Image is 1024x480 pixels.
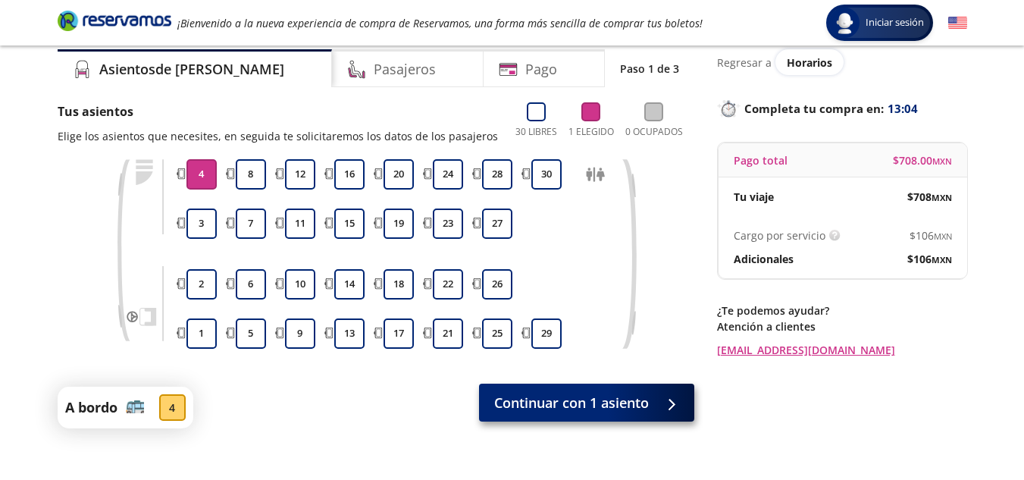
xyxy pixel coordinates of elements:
[58,102,498,121] p: Tus asientos
[384,209,414,239] button: 19
[285,318,315,349] button: 9
[186,159,217,190] button: 4
[531,159,562,190] button: 30
[334,269,365,300] button: 14
[932,254,952,265] small: MXN
[433,318,463,349] button: 21
[374,59,436,80] h4: Pasajeros
[433,159,463,190] button: 24
[186,209,217,239] button: 3
[186,318,217,349] button: 1
[525,59,557,80] h4: Pago
[734,152,788,168] p: Pago total
[433,209,463,239] button: 23
[285,269,315,300] button: 10
[482,318,512,349] button: 25
[433,269,463,300] button: 22
[99,59,284,80] h4: Asientos de [PERSON_NAME]
[625,125,683,139] p: 0 Ocupados
[932,192,952,203] small: MXN
[934,231,952,242] small: MXN
[482,209,512,239] button: 27
[384,159,414,190] button: 20
[734,251,794,267] p: Adicionales
[717,49,967,75] div: Regresar a ver horarios
[334,209,365,239] button: 15
[717,55,772,71] p: Regresar a
[893,152,952,168] span: $ 708.00
[236,209,266,239] button: 7
[734,189,774,205] p: Tu viaje
[907,251,952,267] span: $ 106
[620,61,679,77] p: Paso 1 de 3
[384,269,414,300] button: 18
[734,227,825,243] p: Cargo por servicio
[58,9,171,36] a: Brand Logo
[285,209,315,239] button: 11
[860,15,930,30] span: Iniciar sesión
[910,227,952,243] span: $ 106
[717,342,967,358] a: [EMAIL_ADDRESS][DOMAIN_NAME]
[888,100,918,118] span: 13:04
[494,393,649,413] span: Continuar con 1 asiento
[717,303,967,318] p: ¿Te podemos ayudar?
[717,98,967,119] p: Completa tu compra en :
[236,269,266,300] button: 6
[186,269,217,300] button: 2
[384,318,414,349] button: 17
[334,159,365,190] button: 16
[236,159,266,190] button: 8
[568,125,614,139] p: 1 Elegido
[482,269,512,300] button: 26
[65,397,117,418] p: A bordo
[717,318,967,334] p: Atención a clientes
[58,128,498,144] p: Elige los asientos que necesites, en seguida te solicitaremos los datos de los pasajeros
[285,159,315,190] button: 12
[236,318,266,349] button: 5
[58,9,171,32] i: Brand Logo
[515,125,557,139] p: 30 Libres
[932,155,952,167] small: MXN
[482,159,512,190] button: 28
[479,384,694,422] button: Continuar con 1 asiento
[177,16,703,30] em: ¡Bienvenido a la nueva experiencia de compra de Reservamos, una forma más sencilla de comprar tus...
[907,189,952,205] span: $ 708
[334,318,365,349] button: 13
[787,55,832,70] span: Horarios
[531,318,562,349] button: 29
[159,394,186,421] div: 4
[948,14,967,33] button: English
